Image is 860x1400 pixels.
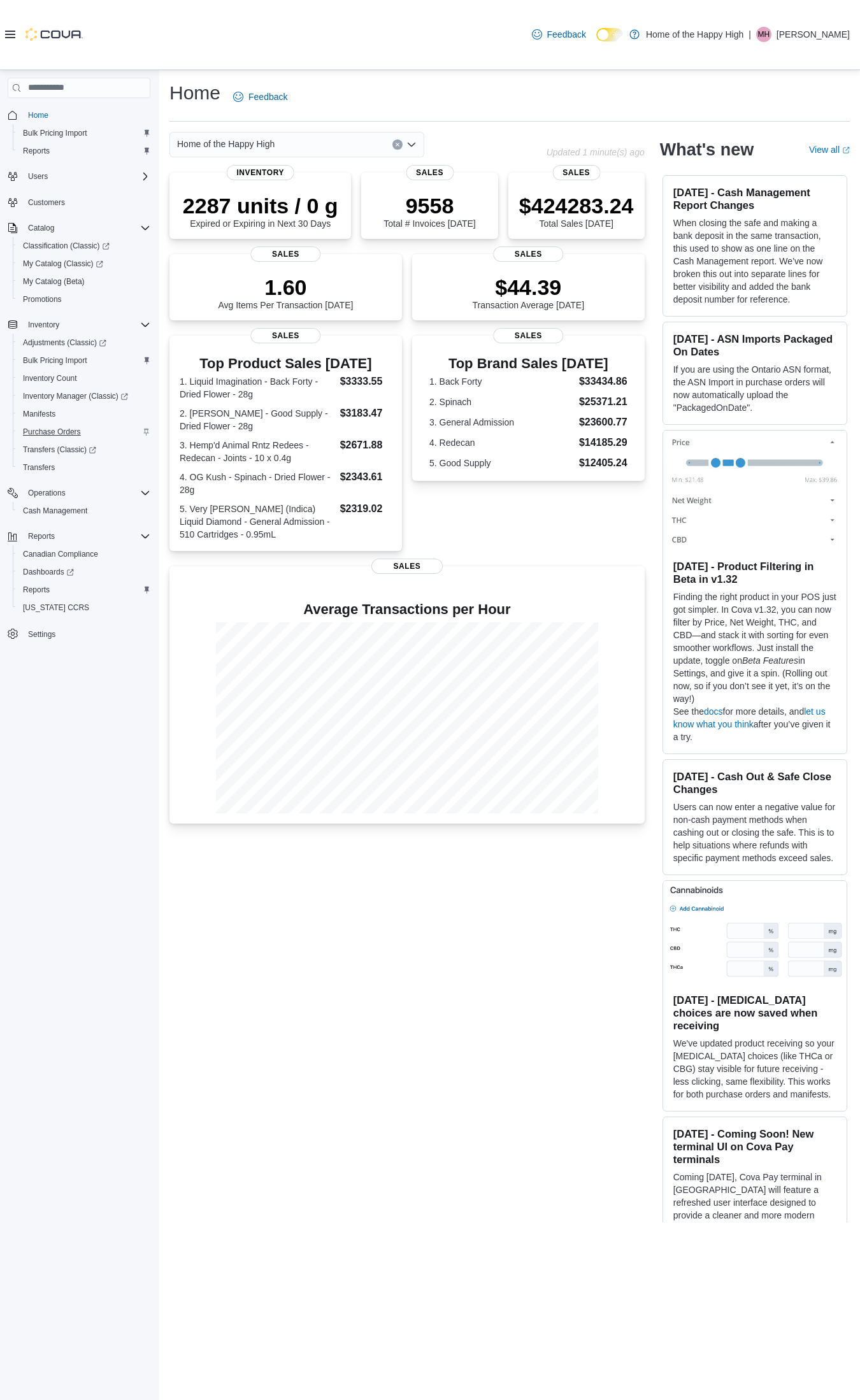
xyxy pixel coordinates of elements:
p: Coming [DATE], Cova Pay terminal in [GEOGRAPHIC_DATA] will feature a refreshed user interface des... [673,1171,836,1234]
button: Settings [3,624,155,643]
span: Reports [23,146,50,156]
span: Operations [23,485,150,501]
h3: Top Product Sales [DATE] [180,356,392,371]
a: Customers [23,195,70,210]
h1: Home [169,80,220,106]
h3: [DATE] - Cash Management Report Changes [673,186,836,211]
span: Adjustments (Classic) [23,338,106,348]
dd: $14185.29 [579,435,627,450]
span: Home [28,110,48,120]
button: Inventory Count [13,369,155,387]
a: Bulk Pricing Import [18,353,92,368]
p: $44.39 [472,275,584,300]
p: [PERSON_NAME] [777,27,850,42]
span: My Catalog (Beta) [23,276,85,287]
a: Inventory Manager (Classic) [18,389,133,404]
span: Reports [18,582,150,597]
span: Reports [18,143,150,159]
a: Reports [18,582,55,597]
button: Bulk Pricing Import [13,352,155,369]
span: [US_STATE] CCRS [23,603,89,613]
button: Customers [3,193,155,211]
button: Operations [23,485,71,501]
a: Classification (Classic) [18,238,115,254]
h3: [DATE] - Coming Soon! New terminal UI on Cova Pay terminals [673,1127,836,1166]
p: 1.60 [218,275,353,300]
span: Transfers (Classic) [18,442,150,457]
a: Canadian Compliance [18,546,103,562]
span: Sales [251,328,320,343]
span: Customers [23,194,150,210]
dd: $25371.21 [579,394,627,410]
a: Settings [23,627,61,642]
a: Dashboards [13,563,155,581]
h3: [DATE] - Cash Out & Safe Close Changes [673,770,836,796]
span: Classification (Classic) [18,238,150,254]
span: Users [23,169,150,184]
span: Reports [23,529,150,544]
svg: External link [842,146,850,154]
h3: [DATE] - [MEDICAL_DATA] choices are now saved when receiving [673,994,836,1032]
dt: 1. Back Forty [429,375,574,388]
span: Feedback [547,28,586,41]
button: Inventory [23,317,64,332]
a: My Catalog (Classic) [18,256,108,271]
span: Reports [28,531,55,541]
dd: $33434.86 [579,374,627,389]
a: Reports [18,143,55,159]
dt: 3. Hemp'd Animal Rntz Redees - Redecan - Joints - 10 x 0.4g [180,439,335,464]
div: Total Sales [DATE] [519,193,634,229]
span: Inventory [23,317,150,332]
div: Miranda Hartle [756,27,771,42]
p: Home of the Happy High [646,27,743,42]
nav: Complex example [8,101,150,676]
a: Dashboards [18,564,79,580]
span: Feedback [248,90,287,103]
button: Clear input [392,139,403,150]
span: My Catalog (Classic) [23,259,103,269]
span: Transfers [23,462,55,473]
img: Cova [25,28,83,41]
span: Catalog [23,220,150,236]
button: Users [23,169,53,184]
h3: Top Brand Sales [DATE] [429,356,627,371]
a: Adjustments (Classic) [13,334,155,352]
a: Purchase Orders [18,424,86,439]
button: My Catalog (Beta) [13,273,155,290]
dt: 5. Good Supply [429,457,574,469]
p: If you are using the Ontario ASN format, the ASN Import in purchase orders will now automatically... [673,363,836,414]
dt: 4. Redecan [429,436,574,449]
button: Bulk Pricing Import [13,124,155,142]
a: Inventory Count [18,371,82,386]
p: See the for more details, and after you’ve given it a try. [673,705,836,743]
button: Manifests [13,405,155,423]
span: Purchase Orders [18,424,150,439]
button: Inventory [3,316,155,334]
span: Sales [406,165,454,180]
span: MH [758,27,770,42]
dt: 2. Spinach [429,396,574,408]
h2: What's new [660,139,754,160]
span: My Catalog (Classic) [18,256,150,271]
div: Avg Items Per Transaction [DATE] [218,275,353,310]
span: Inventory Manager (Classic) [18,389,150,404]
span: Promotions [23,294,62,304]
a: docs [704,706,723,717]
span: Classification (Classic) [23,241,110,251]
h3: [DATE] - Product Filtering in Beta in v1.32 [673,560,836,585]
span: Operations [28,488,66,498]
span: Sales [371,559,443,574]
p: 9558 [383,193,475,218]
a: Bulk Pricing Import [18,125,92,141]
a: Classification (Classic) [13,237,155,255]
span: Canadian Compliance [18,546,150,562]
span: Reports [23,585,50,595]
p: | [749,27,751,42]
a: Inventory Manager (Classic) [13,387,155,405]
span: Inventory [226,165,294,180]
em: Beta Features [742,655,798,666]
span: Inventory Count [23,373,77,383]
button: Reports [3,527,155,545]
p: Finding the right product in your POS just got simpler. In Cova v1.32, you can now filter by Pric... [673,590,836,705]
